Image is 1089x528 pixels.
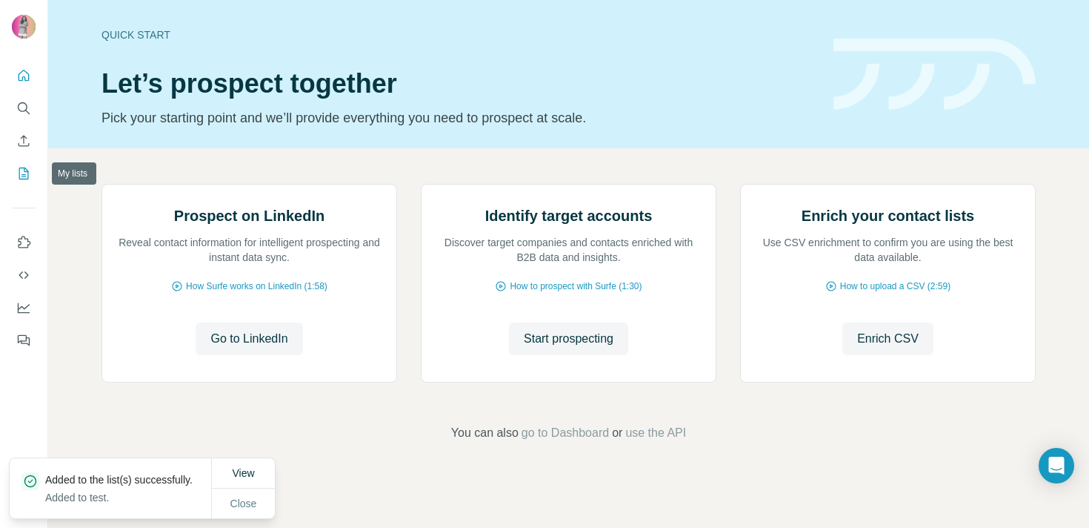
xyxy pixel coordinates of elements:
h1: Let’s prospect together [101,69,816,99]
img: Avatar [12,15,36,39]
span: Enrich CSV [857,330,919,348]
button: Use Surfe API [12,262,36,288]
p: Added to the list(s) successfully. [45,472,204,487]
p: Pick your starting point and we’ll provide everything you need to prospect at scale. [101,108,816,128]
button: Dashboard [12,294,36,321]
p: Use CSV enrichment to confirm you are using the best data available. [756,235,1020,265]
button: Use Surfe on LinkedIn [12,229,36,256]
h2: Enrich your contact lists [802,205,974,226]
button: Search [12,95,36,122]
div: Quick start [101,27,816,42]
p: Added to test. [45,490,204,505]
button: Close [220,490,267,517]
span: How to prospect with Surfe (1:30) [510,280,642,293]
span: Go to LinkedIn [210,330,287,348]
h2: Identify target accounts [485,205,653,226]
span: You can also [451,424,519,442]
button: View [222,460,264,486]
div: Open Intercom Messenger [1039,448,1074,484]
img: banner [833,39,1036,110]
button: Enrich CSV [842,323,933,355]
span: or [612,424,622,442]
button: Start prospecting [509,323,628,355]
span: Close [230,496,257,511]
span: How to upload a CSV (2:59) [840,280,950,293]
p: Reveal contact information for intelligent prospecting and instant data sync. [117,235,382,265]
button: Feedback [12,327,36,354]
span: View [232,467,254,479]
p: Discover target companies and contacts enriched with B2B data and insights. [436,235,701,265]
button: Quick start [12,62,36,89]
h2: Prospect on LinkedIn [174,205,324,226]
button: My lists [12,160,36,187]
button: go to Dashboard [522,424,609,442]
button: Enrich CSV [12,128,36,154]
span: Start prospecting [524,330,613,348]
span: How Surfe works on LinkedIn (1:58) [186,280,327,293]
button: use the API [625,424,686,442]
button: Go to LinkedIn [196,323,302,355]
